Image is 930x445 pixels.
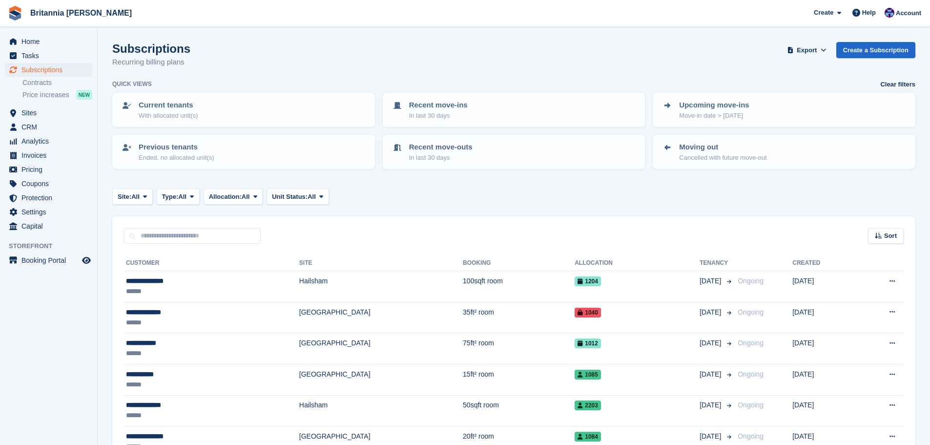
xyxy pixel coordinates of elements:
a: Current tenants With allocated unit(s) [113,94,374,126]
span: Type: [162,192,179,202]
td: [DATE] [792,333,856,364]
span: Home [21,35,80,48]
div: NEW [76,90,92,100]
td: [DATE] [792,395,856,426]
span: CRM [21,120,80,134]
th: Allocation [575,255,700,271]
span: [DATE] [700,400,723,410]
a: menu [5,120,92,134]
p: In last 30 days [409,153,473,163]
p: Current tenants [139,100,198,111]
th: Tenancy [700,255,734,271]
a: menu [5,191,92,205]
span: [DATE] [700,369,723,380]
span: Capital [21,219,80,233]
span: Protection [21,191,80,205]
span: 1204 [575,276,601,286]
a: Previous tenants Ended, no allocated unit(s) [113,136,374,168]
h1: Subscriptions [112,42,190,55]
td: [DATE] [792,271,856,302]
p: Moving out [679,142,766,153]
td: 50sqft room [463,395,575,426]
button: Export [785,42,828,58]
span: 1085 [575,370,601,380]
a: Contracts [22,78,92,87]
a: Preview store [81,254,92,266]
span: Subscriptions [21,63,80,77]
td: [GEOGRAPHIC_DATA] [299,364,463,395]
span: Ongoing [738,370,764,378]
span: All [178,192,186,202]
h6: Quick views [112,80,152,88]
td: Hailsham [299,271,463,302]
p: Upcoming move-ins [679,100,749,111]
td: Hailsham [299,395,463,426]
a: Upcoming move-ins Move-in date > [DATE] [654,94,914,126]
a: menu [5,163,92,176]
p: Ended, no allocated unit(s) [139,153,214,163]
th: Booking [463,255,575,271]
span: All [308,192,316,202]
span: Sites [21,106,80,120]
span: Coupons [21,177,80,191]
span: Pricing [21,163,80,176]
a: menu [5,106,92,120]
span: [DATE] [700,338,723,348]
a: Create a Subscription [836,42,915,58]
td: 100sqft room [463,271,575,302]
a: menu [5,35,92,48]
a: Moving out Cancelled with future move-out [654,136,914,168]
th: Created [792,255,856,271]
button: Type: All [157,189,200,205]
button: Unit Status: All [267,189,329,205]
span: 1084 [575,432,601,442]
span: Ongoing [738,401,764,409]
a: Recent move-outs In last 30 days [384,136,644,168]
p: Previous tenants [139,142,214,153]
img: stora-icon-8386f47178a22dfd0bd8f6a31ec36ba5ce8667c1dd55bd0f319d3a0aa187defe.svg [8,6,22,21]
span: All [242,192,250,202]
button: Site: All [112,189,153,205]
span: Price increases [22,90,69,100]
span: [DATE] [700,431,723,442]
p: Recent move-ins [409,100,468,111]
a: menu [5,63,92,77]
span: Ongoing [738,308,764,316]
p: In last 30 days [409,111,468,121]
td: 75ft² room [463,333,575,364]
img: Becca Clark [885,8,894,18]
span: 2203 [575,401,601,410]
span: All [131,192,140,202]
p: Cancelled with future move-out [679,153,766,163]
p: Recent move-outs [409,142,473,153]
span: Tasks [21,49,80,63]
a: Clear filters [880,80,915,89]
a: menu [5,148,92,162]
a: Recent move-ins In last 30 days [384,94,644,126]
a: menu [5,205,92,219]
td: 15ft² room [463,364,575,395]
span: 1040 [575,308,601,318]
button: Allocation: All [204,189,263,205]
a: menu [5,219,92,233]
p: Move-in date > [DATE] [679,111,749,121]
td: 35ft² room [463,302,575,333]
a: menu [5,134,92,148]
span: Invoices [21,148,80,162]
span: Allocation: [209,192,242,202]
span: Ongoing [738,277,764,285]
td: [GEOGRAPHIC_DATA] [299,302,463,333]
span: Site: [118,192,131,202]
a: Price increases NEW [22,89,92,100]
a: menu [5,177,92,191]
span: Export [797,45,817,55]
span: Analytics [21,134,80,148]
p: With allocated unit(s) [139,111,198,121]
span: Ongoing [738,339,764,347]
span: Booking Portal [21,254,80,267]
span: Settings [21,205,80,219]
th: Site [299,255,463,271]
a: menu [5,49,92,63]
span: Storefront [9,241,97,251]
a: Britannia [PERSON_NAME] [26,5,136,21]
